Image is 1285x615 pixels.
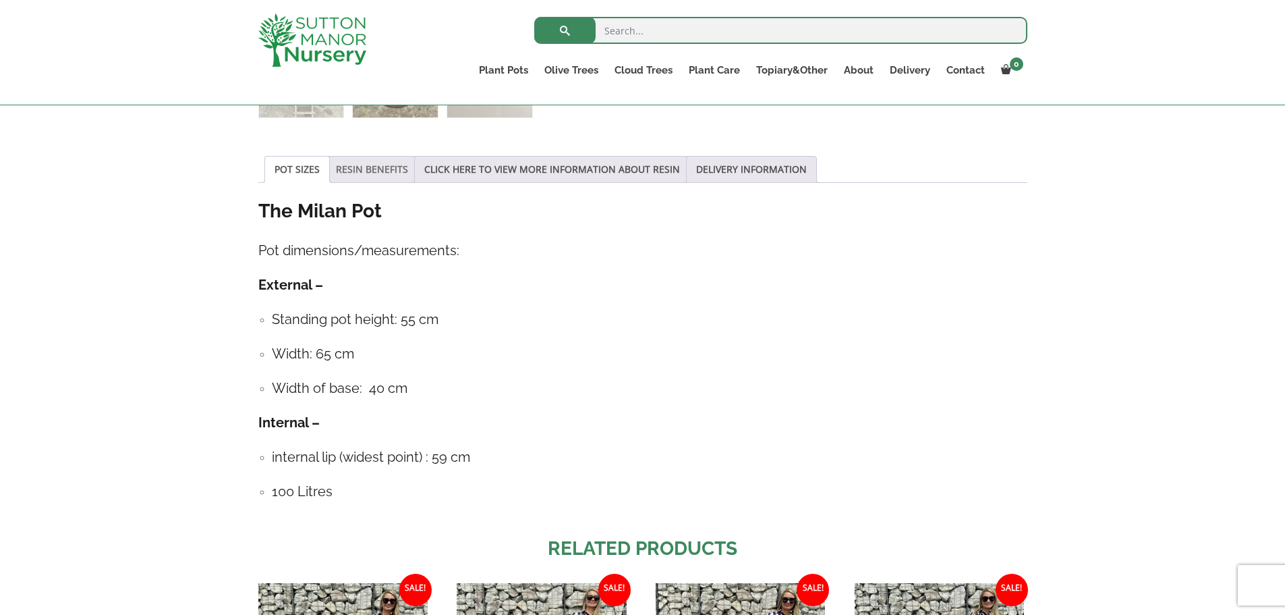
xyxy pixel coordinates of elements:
[399,574,432,606] span: Sale!
[258,415,320,431] strong: Internal –
[258,14,366,67] img: logo
[336,157,408,182] a: RESIN BENEFITS
[882,61,938,80] a: Delivery
[471,61,536,80] a: Plant Pots
[272,447,1027,468] h4: internal lip (widest point) : 59 cm
[272,378,1027,399] h4: Width of base: 40 cm
[258,200,382,222] strong: The Milan Pot
[598,574,631,606] span: Sale!
[993,61,1027,80] a: 0
[258,535,1027,563] h2: Related products
[696,157,807,182] a: DELIVERY INFORMATION
[534,17,1027,44] input: Search...
[536,61,606,80] a: Olive Trees
[748,61,836,80] a: Topiary&Other
[996,574,1028,606] span: Sale!
[836,61,882,80] a: About
[275,157,320,182] a: POT SIZES
[258,277,323,293] strong: External –
[272,481,1027,502] h4: 100 Litres
[938,61,993,80] a: Contact
[272,344,1027,365] h4: Width: 65 cm
[272,309,1027,330] h4: Standing pot height: 55 cm
[797,574,829,606] span: Sale!
[424,157,680,182] a: CLICK HERE TO VIEW MORE INFORMATION ABOUT RESIN
[681,61,748,80] a: Plant Care
[1010,57,1023,71] span: 0
[258,240,1027,261] h4: Pot dimensions/measurements:
[606,61,681,80] a: Cloud Trees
